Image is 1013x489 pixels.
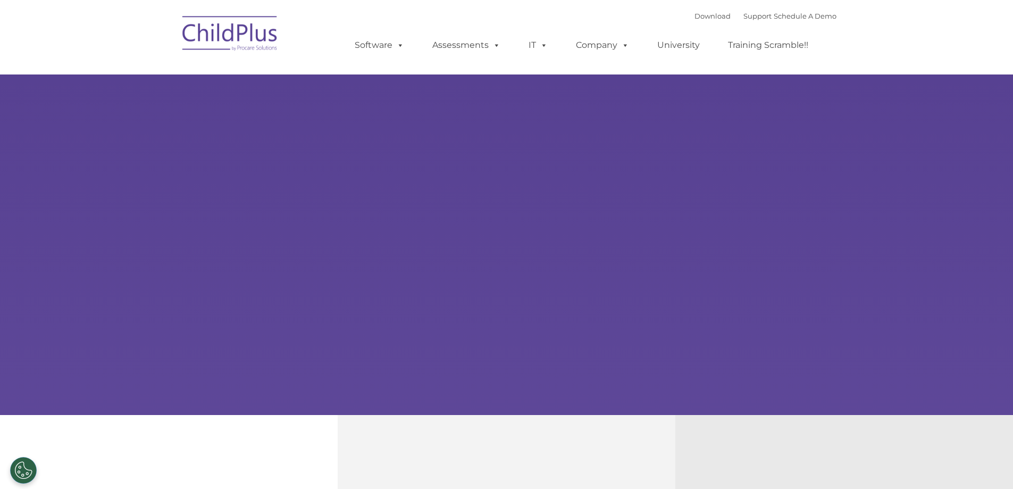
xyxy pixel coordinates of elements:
a: Company [565,35,640,56]
a: Software [344,35,415,56]
a: Support [743,12,772,20]
font: | [694,12,836,20]
img: ChildPlus by Procare Solutions [177,9,283,62]
a: IT [518,35,558,56]
button: Cookies Settings [10,457,37,484]
a: Training Scramble!! [717,35,819,56]
a: University [647,35,710,56]
a: Assessments [422,35,511,56]
a: Schedule A Demo [774,12,836,20]
a: Download [694,12,731,20]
